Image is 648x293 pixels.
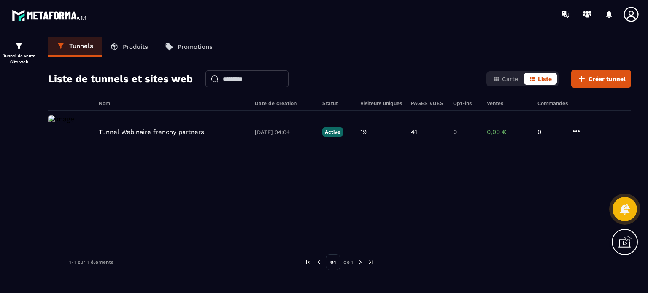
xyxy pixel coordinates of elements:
[178,43,213,51] p: Promotions
[524,73,557,85] button: Liste
[99,128,204,136] p: Tunnel Webinaire frenchy partners
[538,75,552,82] span: Liste
[69,42,93,50] p: Tunnels
[255,129,314,135] p: [DATE] 04:04
[2,53,36,65] p: Tunnel de vente Site web
[305,258,312,266] img: prev
[69,259,113,265] p: 1-1 sur 1 éléments
[157,37,221,57] a: Promotions
[322,127,343,137] p: Active
[315,258,323,266] img: prev
[589,75,626,83] span: Créer tunnel
[123,43,148,51] p: Produits
[360,100,402,106] h6: Visiteurs uniques
[367,258,375,266] img: next
[453,100,478,106] h6: Opt-ins
[48,70,193,87] h2: Liste de tunnels et sites web
[488,73,523,85] button: Carte
[537,128,563,136] p: 0
[453,128,457,136] p: 0
[487,128,529,136] p: 0,00 €
[356,258,364,266] img: next
[14,41,24,51] img: formation
[343,259,354,266] p: de 1
[255,100,314,106] h6: Date de création
[502,75,518,82] span: Carte
[2,35,36,71] a: formationformationTunnel de vente Site web
[326,254,340,270] p: 01
[102,37,157,57] a: Produits
[487,100,529,106] h6: Ventes
[48,37,102,57] a: Tunnels
[48,115,74,123] img: image
[411,128,417,136] p: 41
[411,100,445,106] h6: PAGES VUES
[360,128,367,136] p: 19
[12,8,88,23] img: logo
[571,70,631,88] button: Créer tunnel
[537,100,568,106] h6: Commandes
[322,100,352,106] h6: Statut
[99,100,246,106] h6: Nom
